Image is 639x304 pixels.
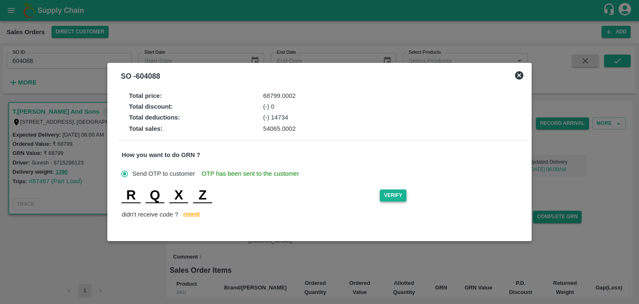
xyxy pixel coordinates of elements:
[129,92,162,99] strong: Total price :
[121,70,160,82] div: SO - 604088
[380,189,406,202] button: Verify
[263,103,274,110] span: (-) 0
[121,210,524,220] div: didn't receive code ?
[129,125,163,132] strong: Total sales :
[263,114,288,121] span: (-) 14734
[202,169,299,178] span: OTP has been sent to the customer
[263,92,295,99] span: 68799.0002
[129,114,180,121] strong: Total deductions :
[183,210,200,219] span: resend
[132,169,195,178] span: Send OTP to customer
[263,125,295,132] span: 54065.0002
[121,152,200,158] strong: How you want to do GRN ?
[129,103,173,110] strong: Total discount :
[178,210,205,220] button: resend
